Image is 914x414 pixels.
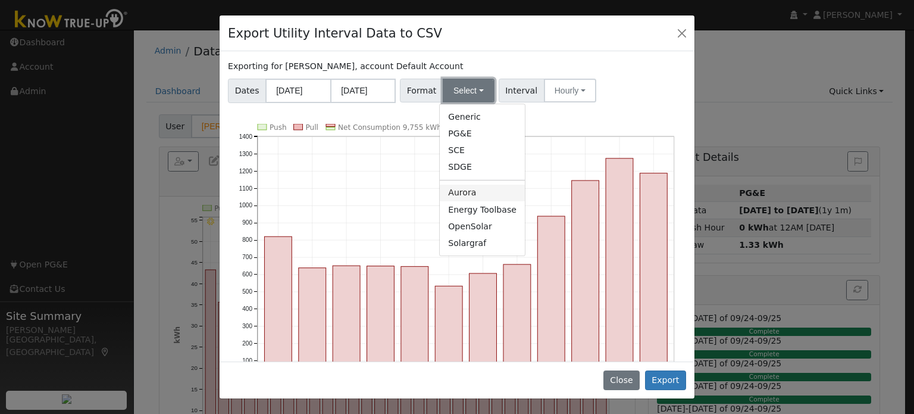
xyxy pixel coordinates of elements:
[400,79,443,102] span: Format
[242,340,252,347] text: 200
[306,123,318,132] text: Pull
[499,79,544,102] span: Interval
[367,266,395,378] rect: onclick=""
[228,60,463,73] label: Exporting for [PERSON_NAME], account Default Account
[640,173,668,378] rect: onclick=""
[440,218,525,235] a: OpenSolar
[242,236,252,243] text: 800
[674,24,690,41] button: Close
[242,306,252,312] text: 400
[440,142,525,159] a: SCE
[338,123,442,132] text: Net Consumption 9,755 kWh
[443,79,494,102] button: Select
[435,286,462,378] rect: onclick=""
[239,185,253,191] text: 1100
[265,236,292,378] rect: onclick=""
[544,79,596,102] button: Hourly
[242,254,252,260] text: 700
[239,202,253,208] text: 1000
[503,264,531,378] rect: onclick=""
[440,201,525,218] a: Energy Toolbase
[440,108,525,125] a: Generic
[401,266,428,378] rect: onclick=""
[270,123,287,132] text: Push
[242,323,252,329] text: 300
[242,357,252,364] text: 100
[239,133,253,140] text: 1400
[242,288,252,295] text: 500
[299,267,326,378] rect: onclick=""
[469,273,497,378] rect: onclick=""
[242,271,252,278] text: 600
[440,159,525,176] a: SDGE
[242,219,252,226] text: 900
[228,24,442,43] h4: Export Utility Interval Data to CSV
[440,185,525,201] a: Aurora
[603,371,640,391] button: Close
[537,216,565,378] rect: onclick=""
[572,180,599,378] rect: onclick=""
[239,167,253,174] text: 1200
[606,158,633,378] rect: onclick=""
[440,235,525,251] a: Solargraf
[645,371,686,391] button: Export
[440,125,525,142] a: PG&E
[239,150,253,157] text: 1300
[333,266,360,378] rect: onclick=""
[228,79,266,103] span: Dates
